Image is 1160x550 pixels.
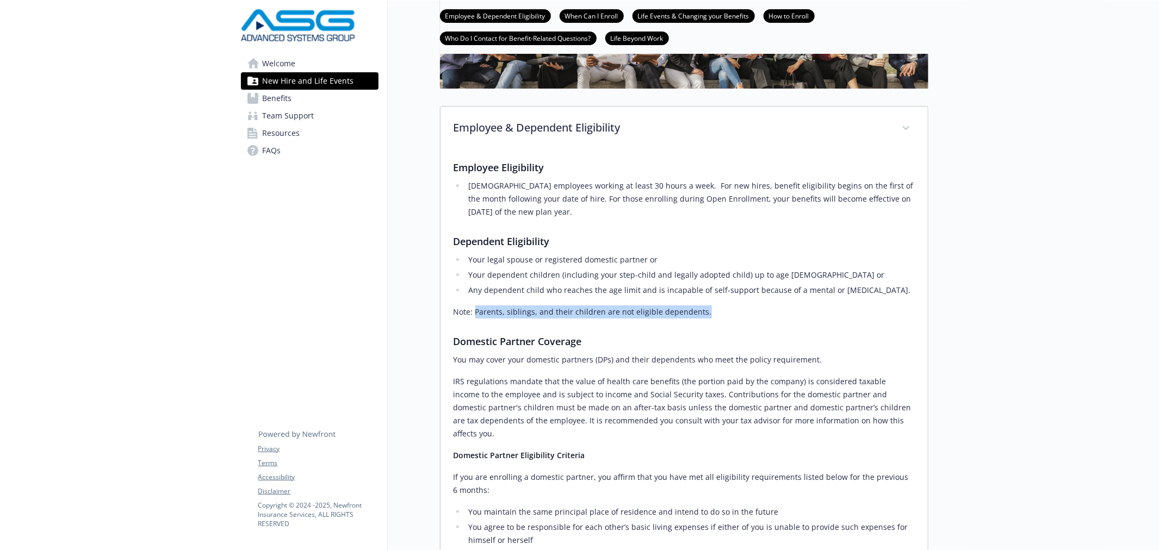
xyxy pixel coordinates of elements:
[560,10,624,21] a: When Can I Enroll
[454,353,915,366] p: You may cover your domestic partners (DPs) and their dependents who meet the policy requirement.
[440,33,597,43] a: Who Do I Contact for Benefit-Related Questions?
[263,124,300,142] span: Resources
[258,458,378,468] a: Terms
[241,72,379,90] a: New Hire and Life Events
[454,471,915,497] p: If you are enrolling a domestic partner, you affirm that you have met all eligibility requirement...
[454,120,889,136] p: Employee & Dependent Eligibility
[258,472,378,482] a: Accessibility
[454,334,915,349] h3: Domestic Partner Coverage
[466,284,915,297] li: Any dependent child who reaches the age limit and is incapable of self-support because of a menta...
[440,10,551,21] a: Employee & Dependent Eligibility
[241,142,379,159] a: FAQs
[441,107,928,151] div: Employee & Dependent Eligibility
[263,55,296,72] span: Welcome
[241,55,379,72] a: Welcome
[258,444,378,454] a: Privacy
[454,234,915,249] h3: Dependent Eligibility
[466,253,915,266] li: Your legal spouse or registered domestic partner or
[263,107,314,124] span: Team Support
[466,521,915,547] li: You agree to be responsible for each other’s basic living expenses if either of you is unable to ...
[764,10,815,21] a: How to Enroll
[454,160,915,175] h3: Employee Eligibility
[466,179,915,218] li: [DEMOGRAPHIC_DATA] employees working at least 30 hours a week. For new hires, benefit eligibility...
[466,505,915,518] li: You maintain the same principal place of residence and intend to do so in the future
[454,375,915,440] p: ​IRS regulations mandate that the value of health care benefits (the portion paid by the company)...
[258,486,378,496] a: Disclaimer
[241,90,379,107] a: Benefits
[466,268,915,282] li: Your dependent children (including your step-child and legally adopted child) up to age [DEMOGRAP...
[263,72,354,90] span: New Hire and Life Events
[454,450,585,460] strong: Domestic Partner Eligibility Criteria​
[241,124,379,142] a: Resources
[263,90,292,107] span: Benefits
[632,10,755,21] a: Life Events & Changing your Benefits
[605,33,669,43] a: Life Beyond Work
[258,501,378,528] p: Copyright © 2024 - 2025 , Newfront Insurance Services, ALL RIGHTS RESERVED
[263,142,281,159] span: FAQs
[241,107,379,124] a: Team Support
[454,305,915,318] p: Note: Parents, siblings, and their children are not eligible dependents.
